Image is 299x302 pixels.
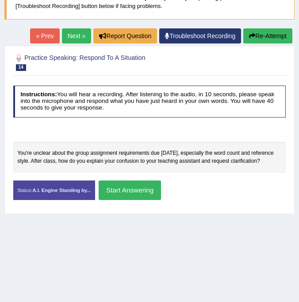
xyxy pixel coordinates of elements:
[13,180,95,200] div: Status:
[13,142,286,173] div: You're unclear about the group assignment requirements due [DATE], especially the word count and ...
[159,28,241,43] a: Troubleshoot Recording
[33,188,91,193] strong: A.I. Engine Standing by...
[30,28,59,43] a: « Prev
[13,86,286,118] h4: You will hear a recording. After listening to the audio, in 10 seconds, please speak into the mic...
[243,28,292,43] button: Re-Attempt
[93,28,157,43] button: Report Question
[13,52,182,71] h2: Practice Speaking: Respond To A Situation
[99,180,161,200] button: Start Answering
[16,64,26,71] span: 14
[62,28,91,43] a: Next »
[20,91,57,98] b: Instructions:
